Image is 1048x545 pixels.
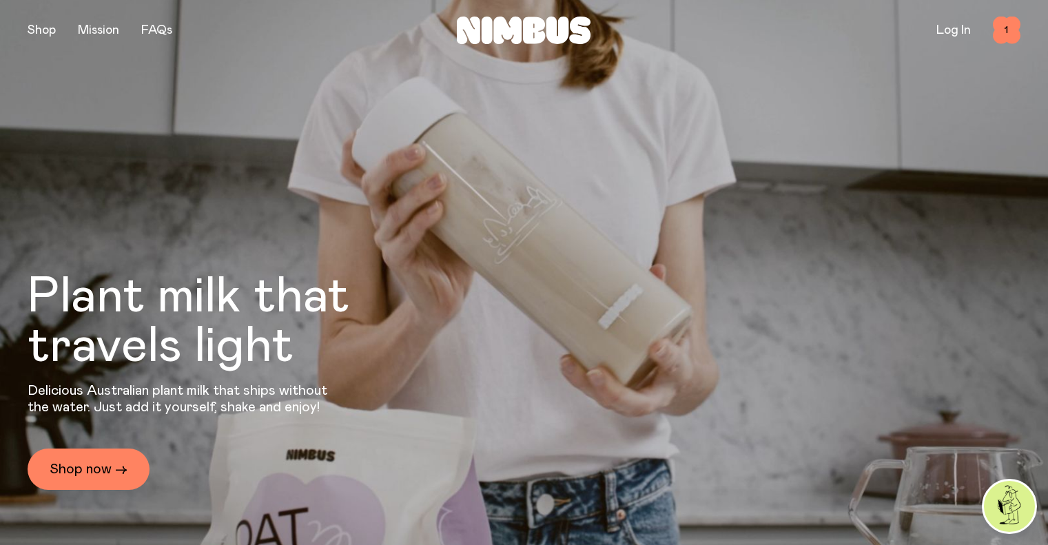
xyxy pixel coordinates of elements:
[28,449,150,490] a: Shop now →
[936,24,971,37] a: Log In
[993,17,1020,44] button: 1
[141,24,172,37] a: FAQs
[28,272,424,371] h1: Plant milk that travels light
[984,481,1035,532] img: agent
[78,24,119,37] a: Mission
[28,382,336,415] p: Delicious Australian plant milk that ships without the water. Just add it yourself, shake and enjoy!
